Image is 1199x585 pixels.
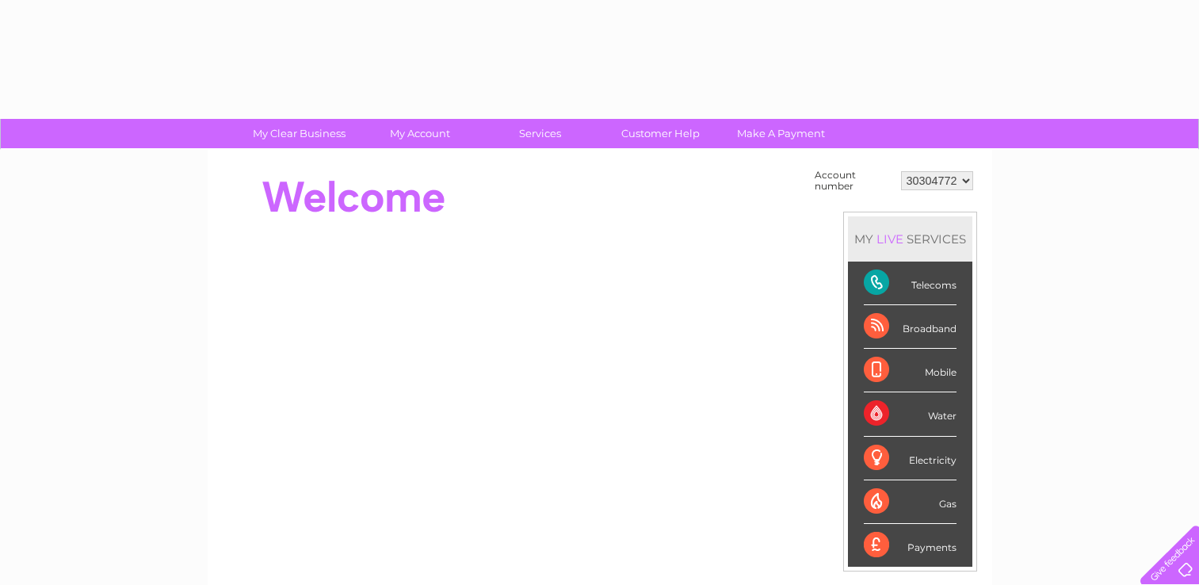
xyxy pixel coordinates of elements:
[354,119,485,148] a: My Account
[475,119,605,148] a: Services
[864,305,957,349] div: Broadband
[811,166,897,196] td: Account number
[716,119,846,148] a: Make A Payment
[873,231,907,247] div: LIVE
[864,392,957,436] div: Water
[864,524,957,567] div: Payments
[595,119,726,148] a: Customer Help
[864,480,957,524] div: Gas
[848,216,972,262] div: MY SERVICES
[864,349,957,392] div: Mobile
[864,262,957,305] div: Telecoms
[864,437,957,480] div: Electricity
[234,119,365,148] a: My Clear Business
